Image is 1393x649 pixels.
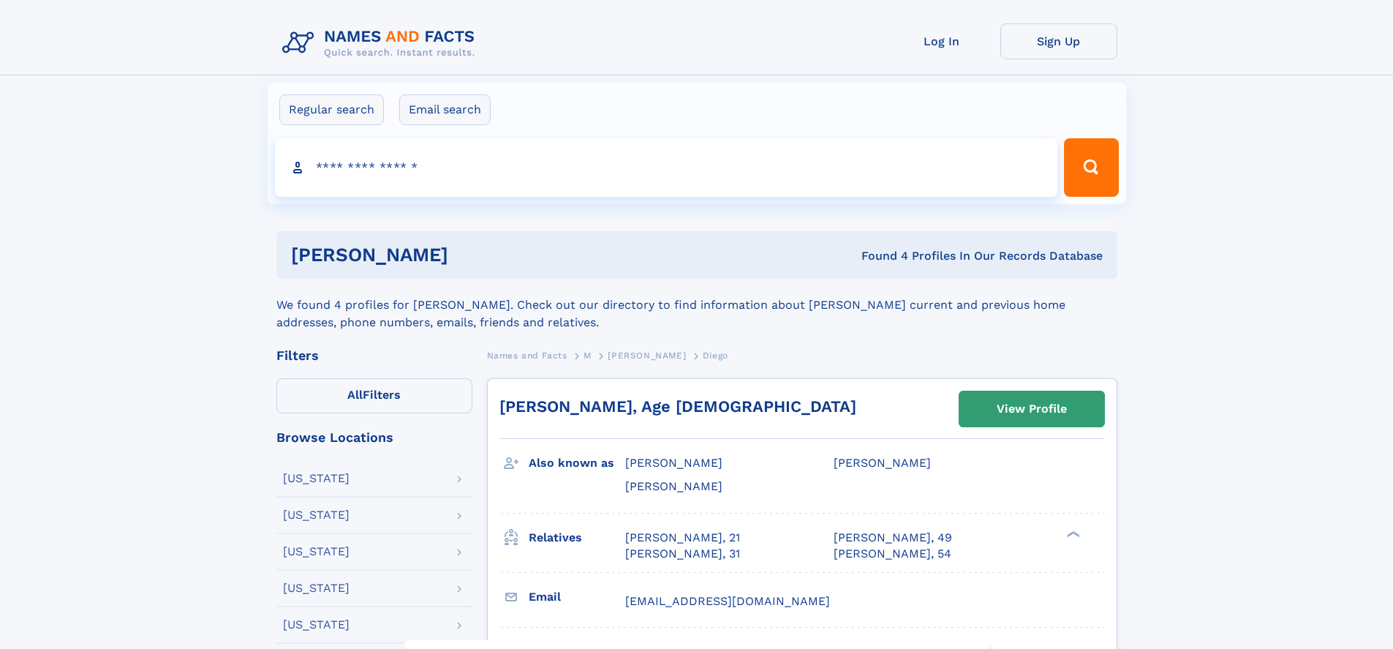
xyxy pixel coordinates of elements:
[276,279,1117,331] div: We found 4 profiles for [PERSON_NAME]. Check out our directory to find information about [PERSON_...
[276,23,487,63] img: Logo Names and Facts
[584,350,592,361] span: M
[276,378,472,413] label: Filters
[279,94,384,125] label: Regular search
[654,248,1103,264] div: Found 4 Profiles In Our Records Database
[834,546,951,562] a: [PERSON_NAME], 54
[291,246,655,264] h1: [PERSON_NAME]
[1063,529,1081,539] div: ❯
[487,346,567,364] a: Names and Facts
[283,509,350,521] div: [US_STATE]
[834,530,952,546] a: [PERSON_NAME], 49
[276,349,472,362] div: Filters
[834,456,931,470] span: [PERSON_NAME]
[283,473,350,484] div: [US_STATE]
[625,594,830,608] span: [EMAIL_ADDRESS][DOMAIN_NAME]
[283,619,350,631] div: [US_STATE]
[997,392,1067,426] div: View Profile
[529,525,625,550] h3: Relatives
[703,350,728,361] span: Diego
[608,346,686,364] a: [PERSON_NAME]
[529,451,625,476] h3: Also known as
[276,431,472,444] div: Browse Locations
[625,479,722,493] span: [PERSON_NAME]
[959,391,1104,427] a: View Profile
[283,582,350,594] div: [US_STATE]
[529,585,625,609] h3: Email
[625,546,740,562] a: [PERSON_NAME], 31
[399,94,491,125] label: Email search
[625,456,722,470] span: [PERSON_NAME]
[275,138,1058,197] input: search input
[1000,23,1117,59] a: Sign Up
[347,388,363,402] span: All
[283,546,350,558] div: [US_STATE]
[608,350,686,361] span: [PERSON_NAME]
[1064,138,1118,197] button: Search Button
[625,530,740,546] a: [PERSON_NAME], 21
[584,346,592,364] a: M
[499,397,856,416] a: [PERSON_NAME], Age [DEMOGRAPHIC_DATA]
[883,23,1000,59] a: Log In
